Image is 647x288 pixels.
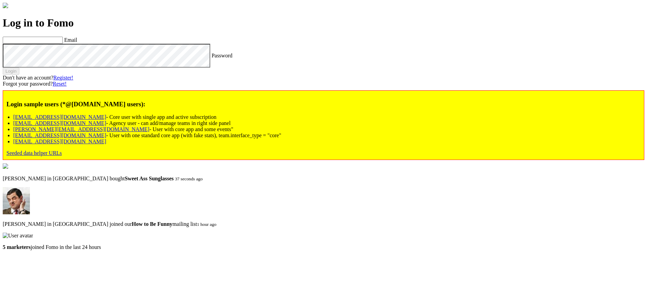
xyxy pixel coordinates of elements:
[3,176,644,182] p: [PERSON_NAME] in [GEOGRAPHIC_DATA] bought
[13,114,641,120] li: - Core user with single app and active subscription
[3,163,8,169] img: sunglasses.png
[64,37,77,43] label: Email
[13,126,149,132] a: [PERSON_NAME][EMAIL_ADDRESS][DOMAIN_NAME]
[13,120,106,126] a: [EMAIL_ADDRESS][DOMAIN_NAME]
[3,81,644,87] div: Forgot your password?
[6,101,641,108] h3: Login sample users (*@[DOMAIN_NAME] users):
[3,244,644,250] p: joined Fomo in the last 24 hours
[3,75,644,81] div: Don't have an account?
[13,120,641,126] li: - Agency user - can add/manage teams in right side panel
[13,126,641,132] li: - User with core app and some events"
[3,68,19,75] button: Login
[53,81,67,87] a: Reset!
[3,3,8,8] img: fomo-logo-gray.svg
[3,187,30,214] img: Fomo avatar
[175,176,202,181] small: 37 seconds ago
[197,222,216,227] small: 1 hour ago
[13,114,106,120] a: [EMAIL_ADDRESS][DOMAIN_NAME]
[132,221,173,227] b: How to Be Funny
[53,75,73,80] a: Register!
[212,52,232,58] label: Password
[3,17,644,29] h1: Log in to Fomo
[3,221,644,227] p: [PERSON_NAME] in [GEOGRAPHIC_DATA] joined our mailing list
[13,132,106,138] a: [EMAIL_ADDRESS][DOMAIN_NAME]
[13,139,106,144] a: [EMAIL_ADDRESS][DOMAIN_NAME]
[6,150,62,156] a: Seeded data helper URLs
[125,176,174,181] b: Sweet Ass Sunglasses
[13,132,641,139] li: - User with one standard core app (with fake stats), team.interface_type = "core"
[3,233,33,239] img: User avatar
[3,244,31,250] b: 5 marketers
